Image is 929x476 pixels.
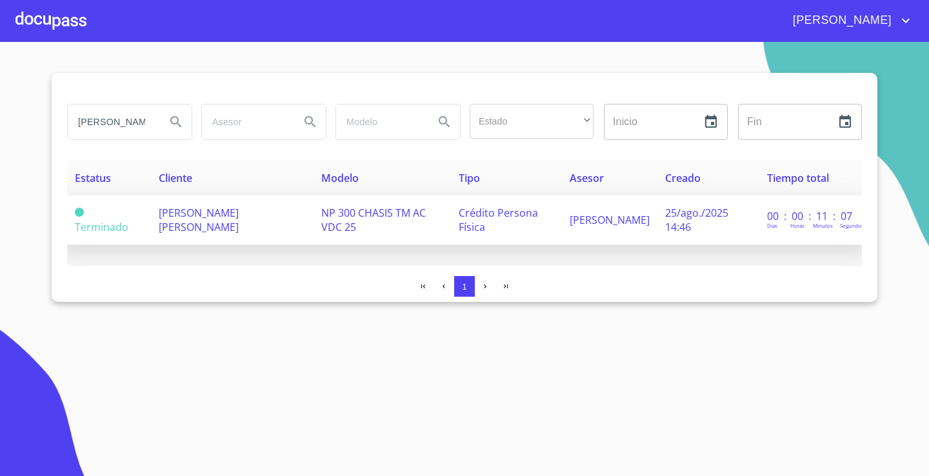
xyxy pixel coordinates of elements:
button: account of current user [783,10,914,31]
input: search [336,104,424,139]
button: Search [295,106,326,137]
p: 00 : 00 : 11 : 07 [767,209,854,223]
button: Search [429,106,460,137]
p: Horas [790,222,804,229]
input: search [68,104,155,139]
span: Estatus [75,171,111,185]
button: Search [161,106,192,137]
p: Dias [767,222,777,229]
span: Creado [665,171,701,185]
span: Terminado [75,220,128,234]
p: Segundos [840,222,864,229]
span: 1 [462,282,466,292]
span: NP 300 CHASIS TM AC VDC 25 [321,206,426,234]
span: Tiempo total [767,171,829,185]
span: Crédito Persona Física [459,206,538,234]
span: Modelo [321,171,359,185]
span: [PERSON_NAME] [570,213,650,227]
span: Cliente [159,171,192,185]
span: [PERSON_NAME] [PERSON_NAME] [159,206,239,234]
p: Minutos [813,222,833,229]
span: Terminado [75,208,84,217]
span: Tipo [459,171,480,185]
span: Asesor [570,171,604,185]
span: 25/ago./2025 14:46 [665,206,728,234]
span: [PERSON_NAME] [783,10,898,31]
input: search [202,104,290,139]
